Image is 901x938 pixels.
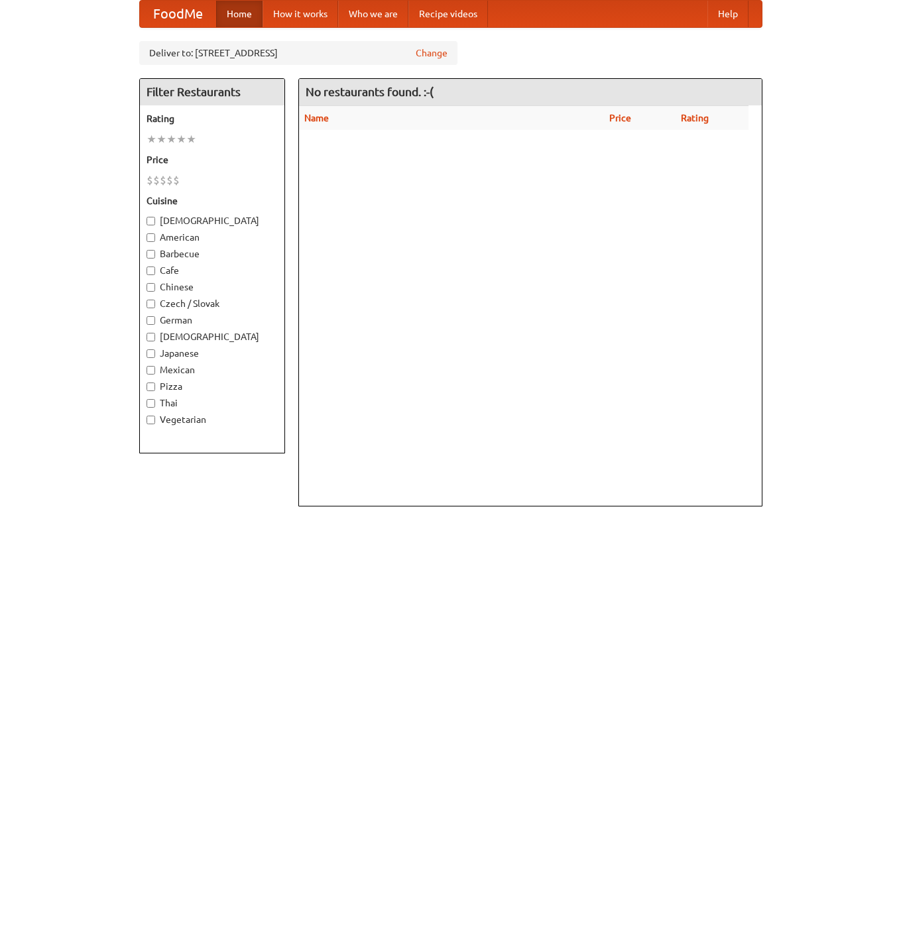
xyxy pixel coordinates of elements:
[147,283,155,292] input: Chinese
[147,194,278,207] h5: Cuisine
[147,366,155,375] input: Mexican
[147,363,278,377] label: Mexican
[147,264,278,277] label: Cafe
[147,396,278,410] label: Thai
[153,173,160,188] li: $
[147,266,155,275] input: Cafe
[147,280,278,294] label: Chinese
[176,132,186,147] li: ★
[216,1,263,27] a: Home
[147,247,278,261] label: Barbecue
[306,86,434,98] ng-pluralize: No restaurants found. :-(
[147,132,156,147] li: ★
[147,416,155,424] input: Vegetarian
[147,153,278,166] h5: Price
[147,380,278,393] label: Pizza
[166,173,173,188] li: $
[140,1,216,27] a: FoodMe
[147,231,278,244] label: American
[147,233,155,242] input: American
[147,382,155,391] input: Pizza
[147,217,155,225] input: [DEMOGRAPHIC_DATA]
[147,214,278,227] label: [DEMOGRAPHIC_DATA]
[147,413,278,426] label: Vegetarian
[147,333,155,341] input: [DEMOGRAPHIC_DATA]
[173,173,180,188] li: $
[147,250,155,259] input: Barbecue
[147,399,155,408] input: Thai
[681,113,709,123] a: Rating
[147,297,278,310] label: Czech / Slovak
[186,132,196,147] li: ★
[147,347,278,360] label: Japanese
[707,1,749,27] a: Help
[147,349,155,358] input: Japanese
[160,173,166,188] li: $
[147,173,153,188] li: $
[609,113,631,123] a: Price
[338,1,408,27] a: Who we are
[304,113,329,123] a: Name
[263,1,338,27] a: How it works
[156,132,166,147] li: ★
[408,1,488,27] a: Recipe videos
[147,330,278,343] label: [DEMOGRAPHIC_DATA]
[147,314,278,327] label: German
[139,41,457,65] div: Deliver to: [STREET_ADDRESS]
[416,46,448,60] a: Change
[147,316,155,325] input: German
[147,112,278,125] h5: Rating
[147,300,155,308] input: Czech / Slovak
[140,79,284,105] h4: Filter Restaurants
[166,132,176,147] li: ★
